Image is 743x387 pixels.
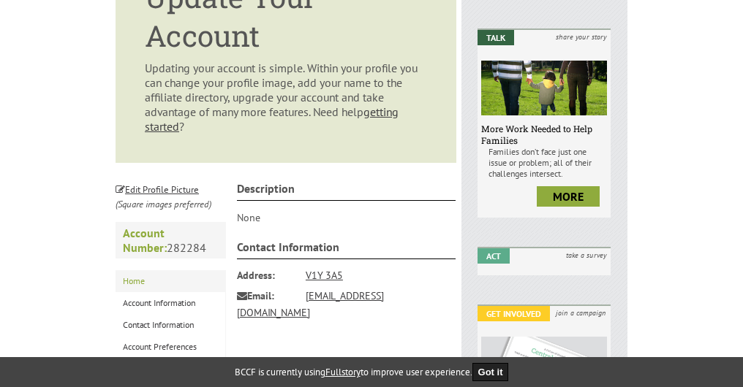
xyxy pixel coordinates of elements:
[123,226,167,255] strong: Account Number:
[478,30,514,45] em: Talk
[306,269,343,282] a: V1Y 3A5
[116,198,211,210] i: (Square images preferred)
[145,104,399,134] a: getting started
[481,146,607,179] p: Families don’t face just one issue or problem; all of their challenges intersect.
[116,183,199,196] small: Edit Profile Picture
[551,306,611,320] i: join a campaign
[116,314,225,336] a: Contact Information
[237,286,295,306] span: Email
[481,123,607,146] h6: More Work Needed to Help Families
[116,336,225,358] a: Account Preferences
[116,222,226,258] p: 282284
[478,248,510,264] em: Act
[237,289,384,319] a: [EMAIL_ADDRESS][DOMAIN_NAME]
[472,363,509,381] button: Got it
[116,181,199,196] a: Edit Profile Picture
[237,265,295,286] span: Address
[537,186,600,207] a: more
[237,181,456,201] h4: Description
[478,306,550,321] em: Get Involved
[562,248,611,262] i: take a survey
[237,240,456,259] h4: Contact Information
[237,211,456,224] p: None
[116,292,225,314] a: Account Information
[116,270,225,292] a: Home
[325,366,361,378] a: Fullstory
[551,30,611,44] i: share your story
